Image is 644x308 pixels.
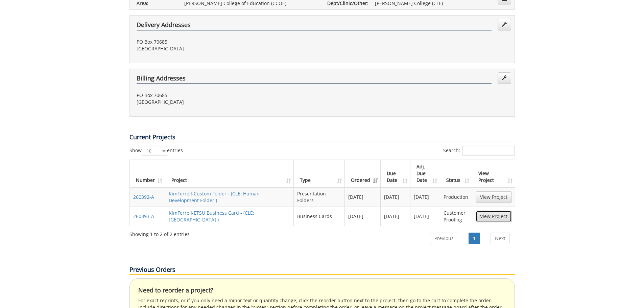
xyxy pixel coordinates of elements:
[129,228,190,238] div: Showing 1 to 2 of 2 entries
[410,160,440,187] th: Adj. Due Date: activate to sort column ascending
[430,233,458,244] a: Previous
[294,160,345,187] th: Type: activate to sort column ascending
[410,187,440,207] td: [DATE]
[142,146,167,156] select: Showentries
[133,194,154,200] a: 260392-A
[472,160,515,187] th: View Project: activate to sort column ascending
[443,146,515,156] label: Search:
[137,22,492,30] h4: Delivery Addresses
[440,187,472,207] td: Production
[137,92,317,99] p: PO Box 70685
[476,211,512,222] a: View Project
[410,207,440,226] td: [DATE]
[381,187,410,207] td: [DATE]
[169,210,254,223] a: KimFerrell-ETSU Business Card - (CLE: [GEOGRAPHIC_DATA] )
[469,233,480,244] a: 1
[476,191,512,203] a: View Project
[440,160,472,187] th: Status: activate to sort column ascending
[137,99,317,105] p: [GEOGRAPHIC_DATA]
[294,187,345,207] td: Presentation Folders
[137,45,317,52] p: [GEOGRAPHIC_DATA]
[462,146,515,156] input: Search:
[169,190,260,204] a: KimFerrell-Custom Folder - (CLE: Human Development Folder )
[345,207,381,226] td: [DATE]
[138,287,506,294] h4: Need to reorder a project?
[381,207,410,226] td: [DATE]
[294,207,345,226] td: Business Cards
[345,187,381,207] td: [DATE]
[165,160,294,187] th: Project: activate to sort column ascending
[440,207,472,226] td: Customer Proofing
[491,233,510,244] a: Next
[137,39,317,45] p: PO Box 70685
[137,75,492,84] h4: Billing Addresses
[381,160,410,187] th: Due Date: activate to sort column ascending
[129,146,183,156] label: Show entries
[129,133,515,142] p: Current Projects
[129,265,515,275] p: Previous Orders
[133,213,154,219] a: 260393-A
[498,19,511,30] a: Edit Addresses
[130,160,165,187] th: Number: activate to sort column ascending
[345,160,381,187] th: Ordered: activate to sort column ascending
[498,72,511,84] a: Edit Addresses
